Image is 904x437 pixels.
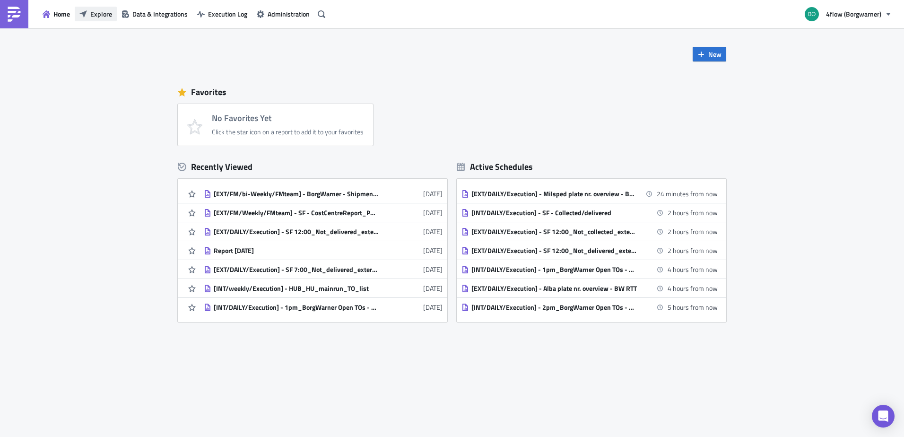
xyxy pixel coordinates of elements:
[461,260,718,279] a: [INT/DAILY/Execution] - 1pm_BorgWarner Open TOs - 2 days check4 hours from now
[212,128,364,136] div: Click the star icon on a report to add it to your favorites
[90,9,112,19] span: Explore
[461,203,718,222] a: [INT/DAILY/Execution] - SF - Collected/delivered2 hours from now
[214,246,379,255] div: Report [DATE]
[461,184,718,203] a: [EXT/DAILY/Execution] - Milsped plate nr. overview - BW RTT24 minutes from now
[178,160,447,174] div: Recently Viewed
[192,7,252,21] button: Execution Log
[668,245,718,255] time: 2025-10-06 12:00
[668,264,718,274] time: 2025-10-06 13:30
[471,303,637,312] div: [INT/DAILY/Execution] - 2pm_BorgWarner Open TOs - 2 days check
[457,161,533,172] div: Active Schedules
[423,208,443,218] time: 2025-09-23T13:23:07Z
[38,7,75,21] button: Home
[214,284,379,293] div: [INT/weekly/Execution] - HUB_HU_mainrun_TO_list
[471,209,637,217] div: [INT/DAILY/Execution] - SF - Collected/delivered
[214,303,379,312] div: [INT/DAILY/Execution] - 1pm_BorgWarner Open TOs - 2 days check
[214,265,379,274] div: [EXT/DAILY/Execution] - SF 7:00_Not_delivered_external sending to carrier
[423,227,443,236] time: 2025-09-22T08:11:41Z
[471,265,637,274] div: [INT/DAILY/Execution] - 1pm_BorgWarner Open TOs - 2 days check
[668,302,718,312] time: 2025-10-06 14:30
[212,114,364,123] h4: No Favorites Yet
[214,190,379,198] div: [EXT/FM/bi-Weekly/FMteam] - BorgWarner - Shipments with no billing run
[872,405,895,428] div: Open Intercom Messenger
[471,284,637,293] div: [EXT/DAILY/Execution] - Alba plate nr. overview - BW RTT
[132,9,188,19] span: Data & Integrations
[204,222,443,241] a: [EXT/DAILY/Execution] - SF 12:00_Not_delivered_external sending to carrier[DATE]
[204,203,443,222] a: [EXT/FM/Weekly/FMteam] - SF - CostCentreReport_PBLO[DATE]
[423,245,443,255] time: 2025-09-22T08:11:18Z
[668,283,718,293] time: 2025-10-06 14:00
[708,49,721,59] span: New
[804,6,820,22] img: Avatar
[826,9,881,19] span: 4flow (Borgwarner)
[208,9,247,19] span: Execution Log
[423,189,443,199] time: 2025-10-02T09:11:59Z
[423,302,443,312] time: 2025-09-12T12:17:33Z
[252,7,314,21] button: Administration
[461,241,718,260] a: [EXT/DAILY/Execution] - SF 12:00_Not_delivered_external sending to carrier2 hours from now
[178,85,726,99] div: Favorites
[214,227,379,236] div: [EXT/DAILY/Execution] - SF 12:00_Not_delivered_external sending to carrier
[799,4,897,25] button: 4flow (Borgwarner)
[693,47,726,61] button: New
[668,227,718,236] time: 2025-10-06 12:00
[471,246,637,255] div: [EXT/DAILY/Execution] - SF 12:00_Not_delivered_external sending to carrier
[204,279,443,297] a: [INT/weekly/Execution] - HUB_HU_mainrun_TO_list[DATE]
[117,7,192,21] button: Data & Integrations
[268,9,310,19] span: Administration
[668,208,718,218] time: 2025-10-06 12:00
[7,7,22,22] img: PushMetrics
[423,264,443,274] time: 2025-09-15T06:22:49Z
[214,209,379,217] div: [EXT/FM/Weekly/FMteam] - SF - CostCentreReport_PBLO
[471,190,637,198] div: [EXT/DAILY/Execution] - Milsped plate nr. overview - BW RTT
[204,184,443,203] a: [EXT/FM/bi-Weekly/FMteam] - BorgWarner - Shipments with no billing run[DATE]
[461,298,718,316] a: [INT/DAILY/Execution] - 2pm_BorgWarner Open TOs - 2 days check5 hours from now
[461,222,718,241] a: [EXT/DAILY/Execution] - SF 12:00_Not_collected_external sending to carrier2 hours from now
[657,189,718,199] time: 2025-10-06 10:00
[204,241,443,260] a: Report [DATE][DATE]
[204,298,443,316] a: [INT/DAILY/Execution] - 1pm_BorgWarner Open TOs - 2 days check[DATE]
[53,9,70,19] span: Home
[423,283,443,293] time: 2025-09-12T12:17:50Z
[75,7,117,21] button: Explore
[461,279,718,297] a: [EXT/DAILY/Execution] - Alba plate nr. overview - BW RTT4 hours from now
[204,260,443,279] a: [EXT/DAILY/Execution] - SF 7:00_Not_delivered_external sending to carrier[DATE]
[471,227,637,236] div: [EXT/DAILY/Execution] - SF 12:00_Not_collected_external sending to carrier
